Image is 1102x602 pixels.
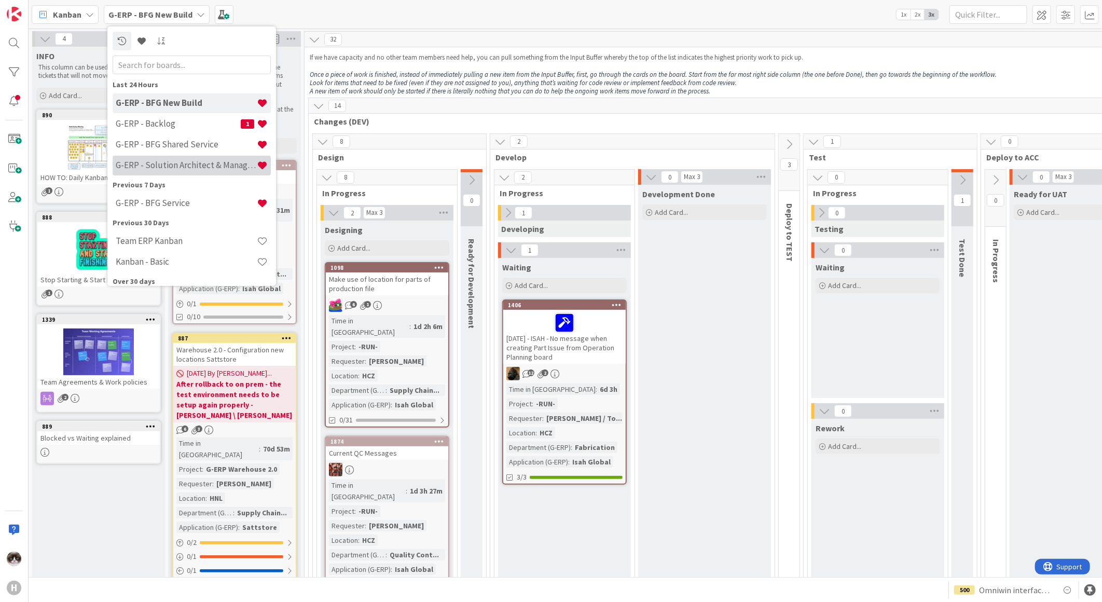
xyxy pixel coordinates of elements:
span: 6 [182,426,188,432]
div: 0/1 [173,564,296,577]
div: [PERSON_NAME] / To... [544,413,625,424]
div: Isah Global [392,564,436,575]
span: Developing [501,224,544,234]
span: : [571,442,572,453]
div: 1406 [503,300,626,310]
input: Search for boards... [113,55,271,74]
span: Development Done [642,189,715,199]
span: In Progress [991,239,1001,283]
span: : [406,485,407,497]
span: 2 [514,171,532,184]
div: HOW TO: Daily Kanban Meeting [37,171,160,184]
span: : [259,443,260,455]
span: 1 [954,194,971,207]
div: Previous 30 Days [113,217,271,228]
em: Look for items that need to be fixed (even if they are not assigned to you), anything that’s wait... [310,78,737,87]
div: 1406 [508,302,626,309]
div: [PERSON_NAME] [214,478,274,489]
span: 1x [897,9,911,20]
em: Once a piece of work is finished, instead of immediately pulling a new item from the Input Buffer... [310,70,997,79]
div: 1339Team Agreements & Work policies [37,315,160,389]
div: 1874 [330,438,448,445]
div: Sattstore [240,522,280,533]
div: Isah Global [570,456,613,468]
b: G-ERP - BFG New Build [108,9,192,20]
span: : [596,384,597,395]
h4: G-ERP - BFG New Build [116,98,257,108]
span: 6 [350,301,357,308]
span: 0 [834,405,852,417]
div: G-ERP Warehouse 2.0 [203,463,280,475]
span: 0 / 1 [187,551,197,562]
span: 0 [1032,171,1050,183]
div: Requester [506,413,542,424]
div: Application (G-ERP) [176,522,238,533]
div: 890 [42,112,160,119]
span: Ready for UAT [1014,189,1067,199]
span: 2 [62,394,68,401]
div: HNL [207,492,225,504]
div: Time in [GEOGRAPHIC_DATA] [176,437,259,460]
div: 890 [37,111,160,120]
span: 1 [46,187,52,194]
span: Test [809,152,964,162]
span: : [391,564,392,575]
h4: Team ERP Kanban [116,236,257,246]
div: Department (G-ERP) [329,549,385,560]
div: Supply Chain... [235,507,290,518]
div: ND [503,367,626,380]
span: 0/10 [187,311,200,322]
span: 2x [911,9,925,20]
span: 4 [55,33,73,45]
div: 888 [37,213,160,222]
p: This column can be used for informational tickets that will not move across the board [38,63,159,80]
span: In Progress [322,188,444,198]
div: Requester [176,478,212,489]
span: : [233,507,235,518]
span: 3 [780,158,798,171]
span: 0 [1001,135,1018,148]
div: H [7,581,21,595]
div: Make use of location for parts of production file [326,272,448,295]
span: : [365,355,366,367]
span: Waiting [816,262,845,272]
div: Project [329,341,354,352]
div: -RUN- [533,398,558,409]
div: Quality Cont... [387,549,442,560]
span: 0 [463,194,480,207]
a: 887Warehouse 2.0 - Configuration new locations Sattstore[DATE] By [PERSON_NAME]...After rollback ... [172,333,297,591]
span: 0 / 1 [187,298,197,309]
div: Department (G-ERP) [176,507,233,518]
div: Time in [GEOGRAPHIC_DATA] [329,480,406,502]
div: Previous 7 Days [113,179,271,190]
div: Team Agreements & Work policies [37,375,160,389]
img: Visit kanbanzone.com [7,7,21,21]
span: 0/31 [339,415,353,426]
span: : [358,535,360,546]
span: Test Done [957,239,968,277]
span: 8 [337,171,354,184]
div: 1d 3h 27m [407,485,445,497]
div: Application (G-ERP) [329,564,391,575]
span: Add Card... [1026,208,1059,217]
span: Deploy to TEST [784,203,795,262]
span: 1 [241,119,254,128]
div: Department (G-ERP) [329,385,385,396]
div: [PERSON_NAME] [366,520,426,531]
span: Ready for Development [466,239,477,329]
span: Add Card... [655,208,688,217]
div: Max 3 [684,174,700,180]
span: Support [22,2,47,14]
span: : [385,385,387,396]
div: -RUN- [356,505,380,517]
span: Waiting [502,262,531,272]
div: Requester [329,355,365,367]
div: HCZ [537,427,555,439]
div: 1339 [37,315,160,324]
span: 14 [328,100,346,112]
a: 1098Make use of location for parts of production fileJKTime in [GEOGRAPHIC_DATA]:1d 2h 6mProject:... [325,262,449,428]
span: : [532,398,533,409]
img: JK [329,298,342,312]
div: Supply Chain... [387,385,442,396]
div: 890HOW TO: Daily Kanban Meeting [37,111,160,184]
